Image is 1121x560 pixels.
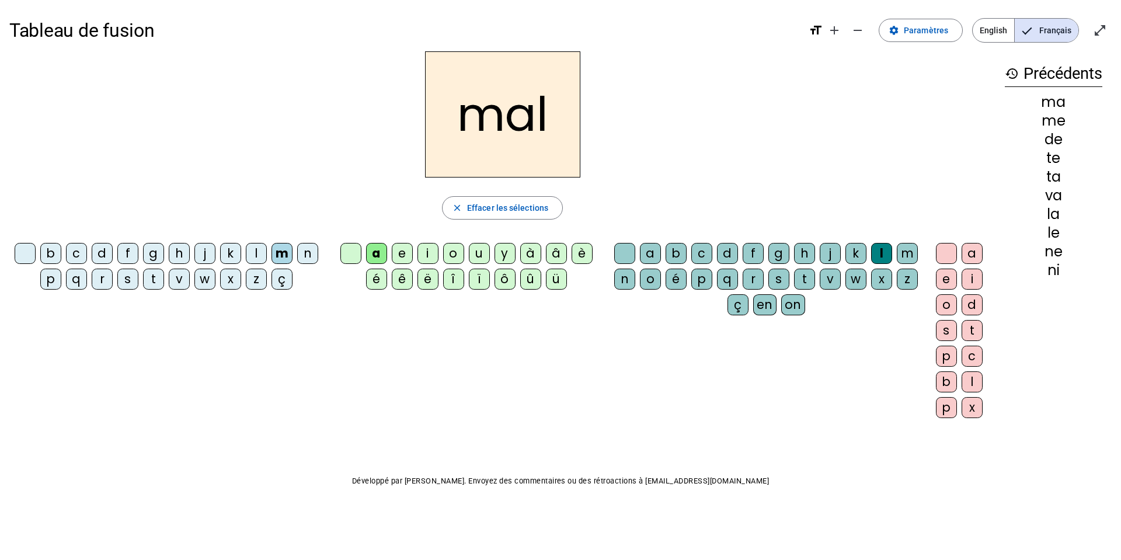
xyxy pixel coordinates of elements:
[753,294,777,315] div: en
[846,19,869,42] button: Diminuer la taille de la police
[520,243,541,264] div: à
[442,196,563,220] button: Effacer les sélections
[452,203,462,213] mat-icon: close
[743,269,764,290] div: r
[425,51,580,178] h2: mal
[936,397,957,418] div: p
[962,269,983,290] div: i
[640,243,661,264] div: a
[897,243,918,264] div: m
[92,243,113,264] div: d
[1005,114,1102,128] div: me
[366,243,387,264] div: a
[520,269,541,290] div: û
[1005,245,1102,259] div: ne
[40,243,61,264] div: b
[820,243,841,264] div: j
[297,243,318,264] div: n
[871,269,892,290] div: x
[871,243,892,264] div: l
[973,19,1014,42] span: English
[117,269,138,290] div: s
[220,243,241,264] div: k
[936,294,957,315] div: o
[1005,95,1102,109] div: ma
[897,269,918,290] div: z
[467,201,548,215] span: Effacer les sélections
[845,269,866,290] div: w
[743,243,764,264] div: f
[9,12,799,49] h1: Tableau de fusion
[962,320,983,341] div: t
[9,474,1112,488] p: Développé par [PERSON_NAME]. Envoyez des commentaires ou des rétroactions à [EMAIL_ADDRESS][DOMAI...
[92,269,113,290] div: r
[469,243,490,264] div: u
[640,269,661,290] div: o
[614,269,635,290] div: n
[794,243,815,264] div: h
[40,269,61,290] div: p
[495,269,516,290] div: ô
[443,269,464,290] div: î
[546,269,567,290] div: ü
[962,346,983,367] div: c
[443,243,464,264] div: o
[546,243,567,264] div: â
[392,269,413,290] div: ê
[1093,23,1107,37] mat-icon: open_in_full
[845,243,866,264] div: k
[366,269,387,290] div: é
[1005,61,1102,87] h3: Précédents
[1005,207,1102,221] div: la
[469,269,490,290] div: ï
[936,371,957,392] div: b
[768,243,789,264] div: g
[1005,133,1102,147] div: de
[717,243,738,264] div: d
[820,269,841,290] div: v
[889,25,899,36] mat-icon: settings
[271,243,293,264] div: m
[495,243,516,264] div: y
[1005,189,1102,203] div: va
[1005,67,1019,81] mat-icon: history
[1088,19,1112,42] button: Entrer en plein écran
[851,23,865,37] mat-icon: remove
[794,269,815,290] div: t
[117,243,138,264] div: f
[417,243,438,264] div: i
[194,269,215,290] div: w
[271,269,293,290] div: ç
[666,269,687,290] div: é
[1005,226,1102,240] div: le
[936,346,957,367] div: p
[962,294,983,315] div: d
[246,269,267,290] div: z
[809,23,823,37] mat-icon: format_size
[727,294,749,315] div: ç
[143,269,164,290] div: t
[417,269,438,290] div: ë
[781,294,805,315] div: on
[962,371,983,392] div: l
[904,23,948,37] span: Paramètres
[691,243,712,264] div: c
[572,243,593,264] div: è
[691,269,712,290] div: p
[143,243,164,264] div: g
[169,269,190,290] div: v
[1005,151,1102,165] div: te
[962,243,983,264] div: a
[717,269,738,290] div: q
[823,19,846,42] button: Augmenter la taille de la police
[1005,263,1102,277] div: ni
[194,243,215,264] div: j
[246,243,267,264] div: l
[169,243,190,264] div: h
[827,23,841,37] mat-icon: add
[1005,170,1102,184] div: ta
[936,269,957,290] div: e
[66,243,87,264] div: c
[879,19,963,42] button: Paramètres
[392,243,413,264] div: e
